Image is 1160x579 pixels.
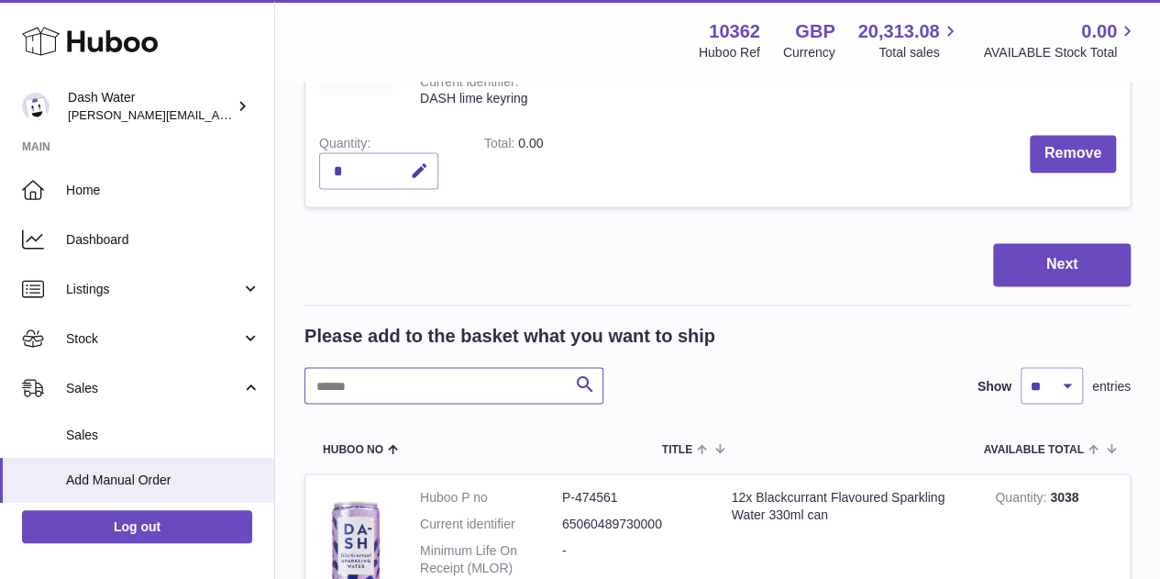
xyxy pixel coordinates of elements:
[978,377,1011,395] label: Show
[484,136,518,155] label: Total
[68,89,233,124] div: Dash Water
[22,93,50,120] img: james@dash-water.com
[1030,135,1116,173] button: Remove
[783,44,835,61] div: Currency
[562,541,704,576] dd: -
[984,443,1084,455] span: AVAILABLE Total
[993,243,1131,286] button: Next
[995,489,1050,508] strong: Quantity
[878,44,960,61] span: Total sales
[319,136,370,155] label: Quantity
[420,541,562,576] dt: Minimum Life On Receipt (MLOR)
[66,380,241,397] span: Sales
[22,510,252,543] a: Log out
[1081,19,1117,44] span: 0.00
[66,472,260,489] span: Add Manual Order
[662,443,692,455] span: Title
[420,488,562,506] dt: Huboo P no
[66,427,260,444] span: Sales
[66,182,260,199] span: Home
[983,44,1138,61] span: AVAILABLE Stock Total
[699,44,760,61] div: Huboo Ref
[795,19,834,44] strong: GBP
[420,515,562,532] dt: Current identifier
[323,443,383,455] span: Huboo no
[68,107,368,122] span: [PERSON_NAME][EMAIL_ADDRESS][DOMAIN_NAME]
[66,281,241,298] span: Listings
[857,19,939,44] span: 20,313.08
[66,330,241,348] span: Stock
[562,515,704,532] dd: 65060489730000
[518,136,543,150] span: 0.00
[983,19,1138,61] a: 0.00 AVAILABLE Stock Total
[857,19,960,61] a: 20,313.08 Total sales
[304,324,715,349] h2: Please add to the basket what you want to ship
[562,488,704,506] dd: P-474561
[709,19,760,44] strong: 10362
[66,231,260,249] span: Dashboard
[420,90,527,107] div: DASH lime keyring
[420,74,518,94] div: Current identifier
[1092,377,1131,395] span: entries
